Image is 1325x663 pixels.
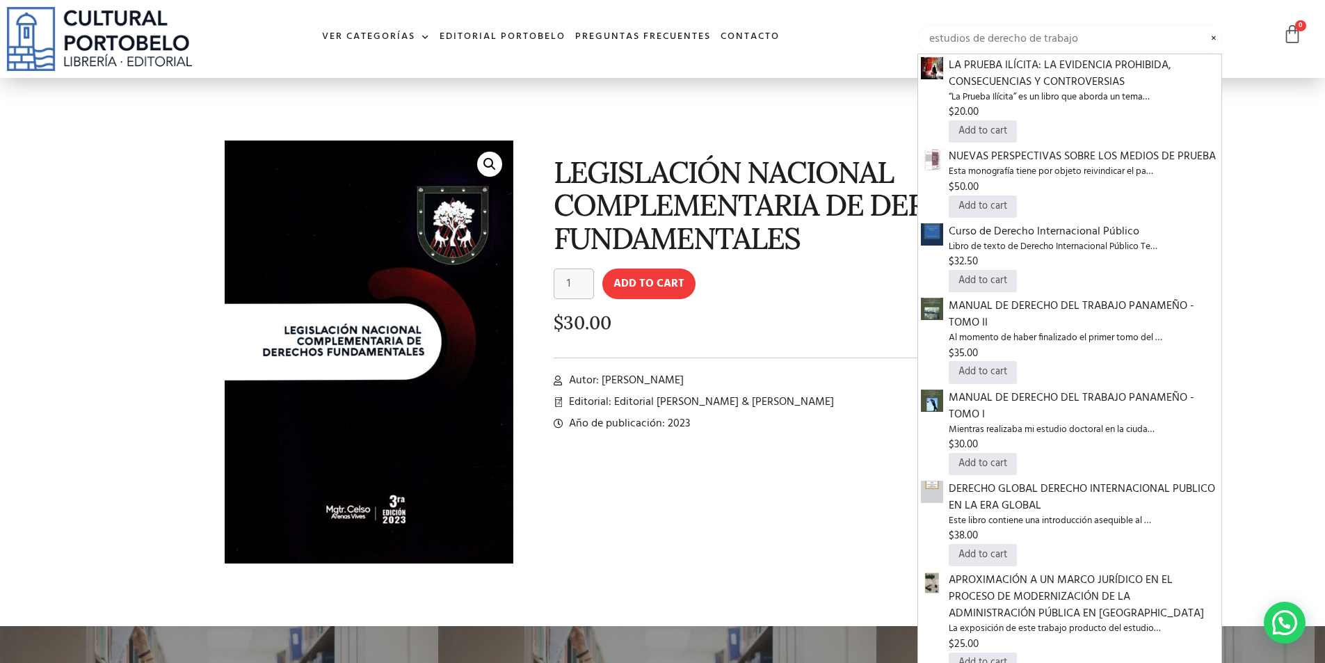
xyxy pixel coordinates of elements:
[921,57,943,79] img: 81Xhe+lqSeL._SY466_
[921,225,943,243] a: Curso de Derecho Internacional Público
[949,514,1219,528] span: Este libro contiene una introducción asequible al …
[949,436,954,453] span: $
[477,152,502,177] a: 🔍
[949,423,1219,437] span: Mientras realizaba mi estudio doctoral en la ciuda…
[921,300,943,318] a: MANUAL DE DERECHO DEL TRABAJO PANAMEÑO - TOMO II
[435,22,570,52] a: Editorial Portobelo
[949,148,1219,165] span: NUEVAS PERSPECTIVAS SOBRE LOS MEDIOS DE PRUEBA
[949,345,978,362] bdi: 35.00
[949,223,1219,240] span: Curso de Derecho Internacional Público
[949,345,954,362] span: $
[949,253,954,270] span: $
[949,253,978,270] bdi: 32.50
[949,481,1219,514] span: DERECHO GLOBAL DERECHO INTERNACIONAL PUBLICO EN LA ERA GLOBAL
[949,240,1219,254] span: Libro de texto de Derecho Internacional Público Te…
[949,148,1219,195] a: NUEVAS PERSPECTIVAS SOBRE LOS MEDIOS DE PRUEBAEsta monografía tiene por objeto reivindicar el pa…...
[921,59,943,77] a: LA PRUEBA ILÍCITA: LA EVIDENCIA PROHIBIDA, CONSECUENCIAS Y CONTROVERSIAS
[921,390,943,412] img: BA-160-jovane.manual del derecho laboral-01
[949,179,979,195] bdi: 50.00
[949,104,954,120] span: $
[554,269,594,299] input: Product quantity
[921,481,943,503] img: derecho_global_NUEVO-1.jpg
[949,636,979,653] bdi: 25.00
[716,22,785,52] a: Contacto
[1283,24,1302,45] a: 0
[949,544,1018,566] a: Add to cart: “DERECHO GLOBAL DERECHO INTERNACIONAL PUBLICO EN LA ERA GLOBAL”
[554,156,1097,255] h1: LEGISLACIÓN NACIONAL COMPLEMENTARIA DE DERECHOS FUNDAMENTALES
[917,24,1223,54] input: Búsqueda
[921,392,943,410] a: MANUAL DE DERECHO DEL TRABAJO PANAMEÑO - TOMO I
[565,394,834,410] span: Editorial: Editorial [PERSON_NAME] & [PERSON_NAME]
[949,57,1219,90] span: LA PRUEBA ILÍCITA: LA EVIDENCIA PROHIBIDA, CONSECUENCIAS Y CONTROVERSIAS
[949,572,1219,622] span: APROXIMACIÓN A UN MARCO JURÍDICO EN EL PROCESO DE MODERNIZACIÓN DE LA ADMINISTRACIÓN PÚBLICA EN [...
[949,223,1219,270] a: Curso de Derecho Internacional PúblicoLibro de texto de Derecho Internacional Público Te…$32.50
[949,90,1219,104] span: “La Prueba Ilícita” es un libro que aborda un tema…
[949,361,1018,383] a: Add to cart: “MANUAL DE DERECHO DEL TRABAJO PANAMEÑO - TOMO II”
[921,150,943,168] a: NUEVAS PERSPECTIVAS SOBRE LOS MEDIOS DE PRUEBA
[949,331,1219,345] span: Al momento de haber finalizado el primer tomo del …
[570,22,716,52] a: Preguntas frecuentes
[921,148,943,170] img: 978-84-19045-94-2
[921,572,943,594] img: aproximacion-a-un-marco-juridico-del-proceso-de-modernizacion-de-la-administracion-publica-en-pan...
[949,527,954,544] span: $
[949,436,978,453] bdi: 30.00
[949,120,1018,143] a: Add to cart: “LA PRUEBA ILÍCITA: LA EVIDENCIA PROHIBIDA, CONSECUENCIAS Y CONTROVERSIAS”
[565,372,684,389] span: Autor: [PERSON_NAME]
[949,636,954,653] span: $
[949,527,978,544] bdi: 38.00
[949,453,1018,475] a: Add to cart: “MANUAL DE DERECHO DEL TRABAJO PANAMEÑO - TOMO I”
[921,223,943,246] img: WhatsApp-Image-2022-09-19-at-11.20.35-AM.jpeg
[1295,20,1306,31] span: 0
[949,572,1219,652] a: APROXIMACIÓN A UN MARCO JURÍDICO EN EL PROCESO DE MODERNIZACIÓN DE LA ADMINISTRACIÓN PÚBLICA EN [...
[317,22,435,52] a: Ver Categorías
[949,179,954,195] span: $
[921,574,943,592] a: APROXIMACIÓN A UN MARCO JURÍDICO EN EL PROCESO DE MODERNIZACIÓN DE LA ADMINISTRACIÓN PÚBLICA EN P...
[565,415,690,432] span: Año de publicación: 2023
[949,390,1219,453] a: MANUAL DE DERECHO DEL TRABAJO PANAMEÑO - TOMO IMientras realizaba mi estudio doctoral en la ciuda...
[949,195,1018,218] a: Add to cart: “NUEVAS PERSPECTIVAS SOBRE LOS MEDIOS DE PRUEBA”
[949,104,979,120] bdi: 20.00
[602,269,696,299] button: Add to cart
[949,57,1219,120] a: LA PRUEBA ILÍCITA: LA EVIDENCIA PROHIBIDA, CONSECUENCIAS Y CONTROVERSIAS“La Prueba Ilícita” es un...
[554,311,563,334] span: $
[949,165,1219,179] span: Esta monografía tiene por objeto reivindicar el pa…
[554,311,611,334] bdi: 30.00
[949,298,1219,331] span: MANUAL DE DERECHO DEL TRABAJO PANAMEÑO - TOMO II
[949,622,1219,636] span: La exposición de este trabajo producto del estudio…
[949,270,1018,292] a: Add to cart: “Curso de Derecho Internacional Público”
[921,483,943,501] a: DERECHO GLOBAL DERECHO INTERNACIONAL PUBLICO EN LA ERA GLOBAL
[949,481,1219,544] a: DERECHO GLOBAL DERECHO INTERNACIONAL PUBLICO EN LA ERA GLOBALEste libro contiene una introducción...
[949,390,1219,423] span: MANUAL DE DERECHO DEL TRABAJO PANAMEÑO - TOMO I
[949,298,1219,361] a: MANUAL DE DERECHO DEL TRABAJO PANAMEÑO - TOMO IIAl momento de haber finalizado el primer tomo del...
[921,298,943,320] img: BA-161-jovane.manual del derecho laboral II-01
